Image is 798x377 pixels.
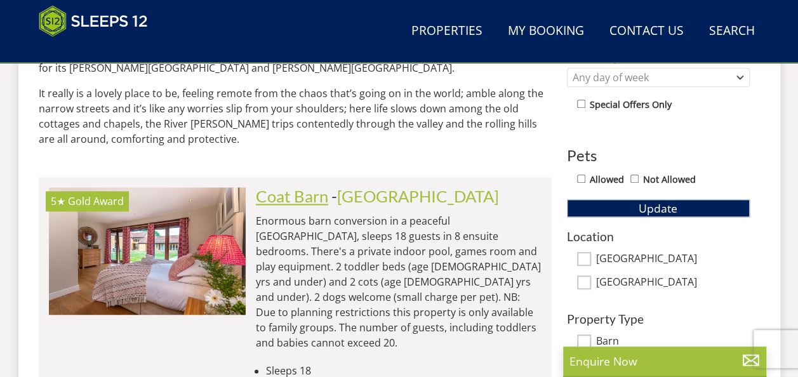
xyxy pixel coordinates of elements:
a: Coat Barn [256,187,328,206]
a: Properties [406,17,488,46]
span: - [331,187,499,206]
a: [GEOGRAPHIC_DATA] [337,187,499,206]
p: It really is a lovely place to be, feeling remote from the chaos that’s going on in the world; am... [39,86,552,147]
iframe: Customer reviews powered by Trustpilot [32,44,166,55]
img: coat-barn-somerset-holiday-home-accommodation-sleeps-8.original.jpg [49,187,246,314]
a: 5★ Gold Award [49,187,246,314]
a: My Booking [503,17,589,46]
p: Enormous barn conversion in a peaceful [GEOGRAPHIC_DATA], sleeps 18 guests in 8 ensuite bedrooms.... [256,213,542,350]
span: Coat Barn has been awarded a Gold Award by Visit England [68,194,124,208]
span: Coat Barn has a 5 star rating under the Quality in Tourism Scheme [51,194,65,208]
img: Sleeps 12 [39,5,148,37]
